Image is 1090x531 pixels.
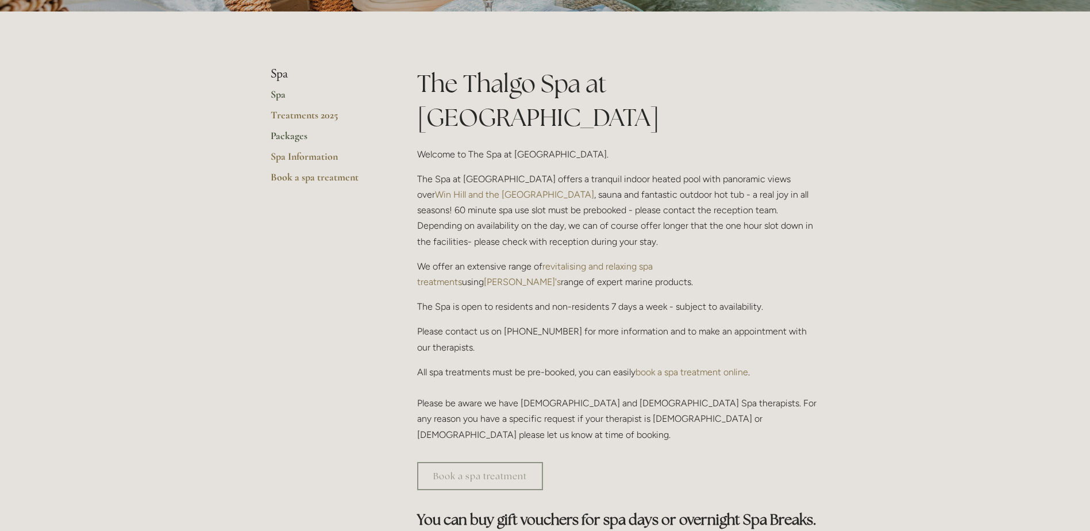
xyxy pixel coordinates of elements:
[271,150,380,171] a: Spa Information
[417,299,820,314] p: The Spa is open to residents and non-residents 7 days a week - subject to availability.
[417,171,820,249] p: The Spa at [GEOGRAPHIC_DATA] offers a tranquil indoor heated pool with panoramic views over , sau...
[435,189,594,200] a: Win Hill and the [GEOGRAPHIC_DATA]
[417,462,543,490] a: Book a spa treatment
[484,276,561,287] a: [PERSON_NAME]'s
[417,510,816,529] strong: You can buy gift vouchers for spa days or overnight Spa Breaks.
[417,324,820,355] p: Please contact us on [PHONE_NUMBER] for more information and to make an appointment with our ther...
[417,67,820,134] h1: The Thalgo Spa at [GEOGRAPHIC_DATA]
[271,109,380,129] a: Treatments 2025
[417,364,820,442] p: All spa treatments must be pre-booked, you can easily . Please be aware we have [DEMOGRAPHIC_DATA...
[417,147,820,162] p: Welcome to The Spa at [GEOGRAPHIC_DATA].
[271,88,380,109] a: Spa
[271,129,380,150] a: Packages
[271,171,380,191] a: Book a spa treatment
[635,367,748,378] a: book a spa treatment online
[271,67,380,82] li: Spa
[417,259,820,290] p: We offer an extensive range of using range of expert marine products.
